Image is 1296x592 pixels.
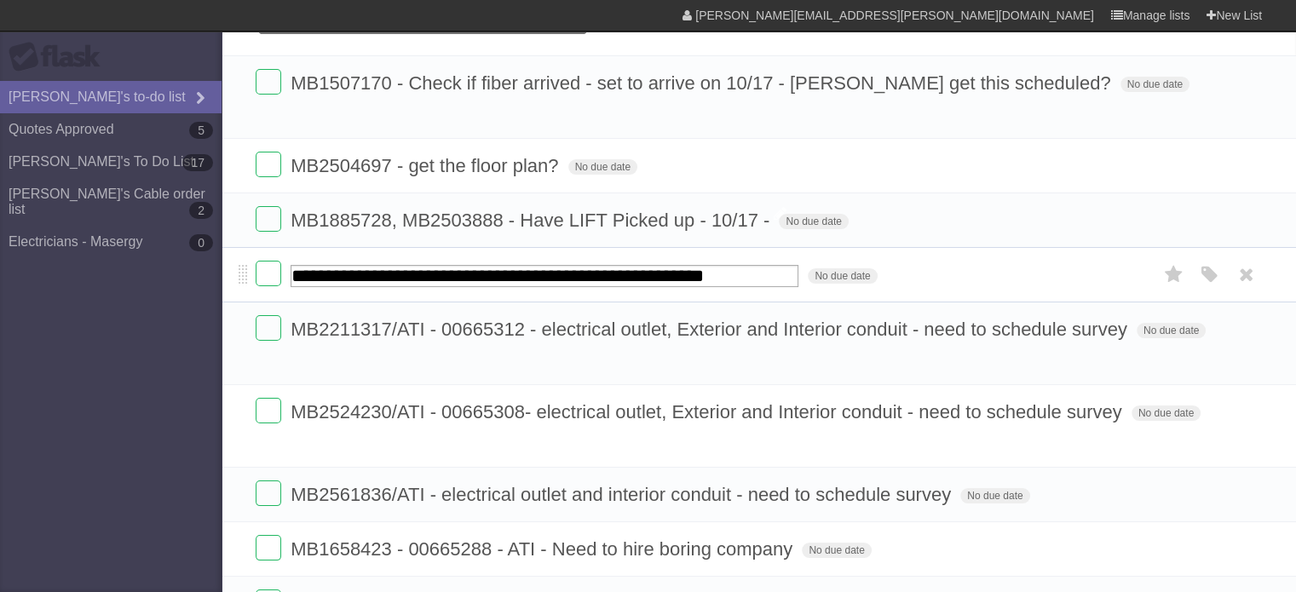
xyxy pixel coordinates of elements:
[291,401,1126,422] span: MB2524230/ATI - 00665308- electrical outlet, Exterior and Interior conduit - need to schedule survey
[1137,323,1206,338] span: No due date
[808,268,877,284] span: No due date
[960,488,1029,503] span: No due date
[291,155,562,176] span: MB2504697 - get the floor plan?
[291,538,797,560] span: MB1658423 - 00665288 - ATI - Need to hire boring company
[256,480,281,506] label: Done
[256,261,281,286] label: Done
[779,214,848,229] span: No due date
[9,42,111,72] div: Flask
[1158,261,1190,289] label: Star task
[291,484,955,505] span: MB2561836/ATI - electrical outlet and interior conduit - need to schedule survey
[189,234,213,251] b: 0
[802,543,871,558] span: No due date
[1120,77,1189,92] span: No due date
[182,154,213,171] b: 17
[291,319,1132,340] span: MB2211317/ATI - 00665312 - electrical outlet, Exterior and Interior conduit - need to schedule su...
[256,152,281,177] label: Done
[256,315,281,341] label: Done
[291,72,1115,94] span: MB1507170 - Check if fiber arrived - set to arrive on 10/17 - [PERSON_NAME] get this scheduled?
[256,398,281,423] label: Done
[1132,405,1201,421] span: No due date
[256,535,281,560] label: Done
[256,206,281,232] label: Done
[291,210,774,231] span: MB1885728, MB2503888 - Have LIFT Picked up - 10/17 -
[189,202,213,219] b: 2
[568,159,637,175] span: No due date
[189,122,213,139] b: 5
[256,69,281,95] label: Done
